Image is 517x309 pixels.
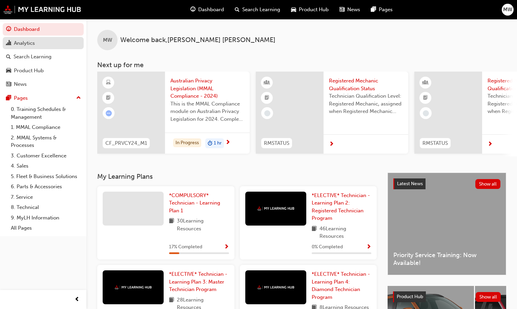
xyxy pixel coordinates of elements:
a: 5. Fleet & Business Solutions [8,171,84,182]
button: Show all [475,179,501,189]
div: Pages [14,94,28,102]
a: news-iconNews [334,3,366,17]
img: mmal [3,5,81,14]
a: Latest NewsShow all [393,178,500,189]
img: mmal [115,285,152,290]
button: Pages [3,92,84,104]
a: 6. Parts & Accessories [8,181,84,192]
span: chart-icon [6,40,11,46]
span: car-icon [6,68,11,74]
span: car-icon [291,5,296,14]
span: Dashboard [198,6,224,14]
span: RMSTATUS [264,139,289,147]
h3: My Learning Plans [97,173,377,180]
a: RMSTATUSRegistered Mechanic Qualification StatusTechnician Qualification Level: Registered Mechan... [256,72,408,154]
span: next-icon [488,141,493,148]
a: 2. MMAL Systems & Processes [8,133,84,151]
a: *COMPULSORY* Technician - Learning Plan 1 [169,192,229,215]
span: booktick-icon [265,94,269,102]
span: RMSTATUS [422,139,448,147]
div: Product Hub [14,67,44,75]
span: *ELECTIVE* Technician - Learning Plan 2: Registered Technician Program [312,192,370,221]
img: mmal [257,285,294,290]
span: 0 % Completed [312,243,343,251]
span: Welcome back , [PERSON_NAME] [PERSON_NAME] [120,36,275,44]
a: 4. Sales [8,161,84,171]
span: news-icon [339,5,345,14]
span: next-icon [329,141,334,148]
a: Product HubShow all [393,291,501,302]
span: booktick-icon [423,94,428,102]
span: This is the MMAL Compliance module on Australian Privacy Legislation for 2024. Complete this modu... [170,100,244,123]
span: 1 hr [214,139,222,147]
span: Product Hub [299,6,329,14]
span: Product Hub [397,294,423,300]
img: mmal [257,206,294,211]
a: 3. Customer Excellence [8,151,84,161]
span: MW [503,6,512,14]
a: search-iconSearch Learning [229,3,286,17]
span: learningRecordVerb_ATTEMPT-icon [106,110,112,116]
span: booktick-icon [106,94,111,102]
span: prev-icon [75,295,80,304]
div: Analytics [14,39,35,47]
a: 0. Training Schedules & Management [8,104,84,122]
a: 9. MyLH Information [8,213,84,223]
a: Dashboard [3,23,84,36]
a: 8. Technical [8,202,84,213]
span: 30 Learning Resources [177,217,229,232]
span: duration-icon [208,139,212,148]
a: guage-iconDashboard [185,3,229,17]
span: *ELECTIVE* Technician - Learning Plan 3: Master Technician Program [169,271,227,292]
a: *ELECTIVE* Technician - Learning Plan 2: Registered Technician Program [312,192,372,222]
a: 7. Service [8,192,84,202]
span: learningResourceType_ELEARNING-icon [106,78,111,87]
span: CF_PRVCY24_M1 [105,139,147,147]
a: 1. MMAL Compliance [8,122,84,133]
a: Search Learning [3,51,84,63]
span: Registered Mechanic Qualification Status [329,77,403,92]
a: All Pages [8,223,84,233]
span: Search Learning [242,6,280,14]
span: search-icon [235,5,240,14]
a: News [3,78,84,91]
span: learningRecordVerb_NONE-icon [423,110,429,116]
button: MW [502,4,514,16]
span: learningRecordVerb_NONE-icon [264,110,270,116]
div: News [14,80,27,88]
span: Pages [379,6,393,14]
span: Show Progress [366,244,371,250]
span: book-icon [312,225,317,240]
span: guage-icon [190,5,195,14]
button: Show all [476,292,501,302]
span: search-icon [6,54,11,60]
span: up-icon [76,94,81,102]
span: News [347,6,360,14]
a: *ELECTIVE* Technician - Learning Plan 3: Master Technician Program [169,270,229,293]
span: 17 % Completed [169,243,202,251]
span: Technician Qualification Level: Registered Mechanic, assigned when Registered Mechanic modules ha... [329,92,403,115]
span: pages-icon [371,5,376,14]
span: learningResourceType_INSTRUCTOR_LED-icon [423,78,428,87]
span: Priority Service Training: Now Available! [393,251,500,267]
span: learningResourceType_INSTRUCTOR_LED-icon [265,78,269,87]
a: Latest NewsShow allPriority Service Training: Now Available! [388,173,506,275]
span: 46 Learning Resources [319,225,372,240]
a: CF_PRVCY24_M1Australian Privacy Legislation (MMAL Compliance - 2024)This is the MMAL Compliance m... [97,72,250,154]
span: news-icon [6,81,11,88]
button: Show Progress [224,243,229,251]
button: Show Progress [366,243,371,251]
a: *ELECTIVE* Technician - Learning Plan 4: Diamond Technician Program [312,270,372,301]
span: Australian Privacy Legislation (MMAL Compliance - 2024) [170,77,244,100]
span: Latest News [397,181,423,187]
div: Search Learning [14,53,51,61]
span: guage-icon [6,26,11,33]
span: Show Progress [224,244,229,250]
a: car-iconProduct Hub [286,3,334,17]
a: Product Hub [3,64,84,77]
span: MW [103,36,112,44]
span: book-icon [169,217,174,232]
h3: Next up for me [86,61,517,69]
